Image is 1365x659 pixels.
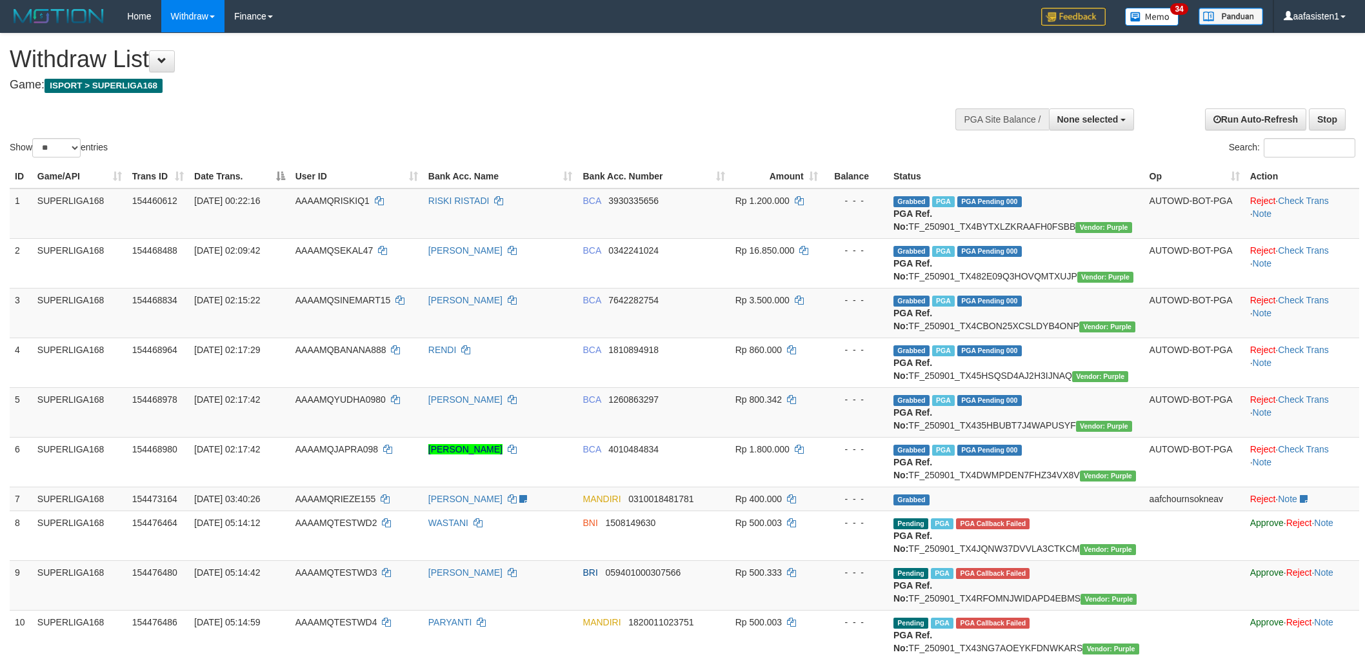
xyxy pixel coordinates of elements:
a: Check Trans [1278,444,1329,454]
button: None selected [1049,108,1135,130]
b: PGA Ref. No: [893,258,932,281]
th: Game/API: activate to sort column ascending [32,165,127,188]
span: 154476486 [132,617,177,627]
span: Pending [893,618,928,629]
a: Approve [1250,518,1284,528]
a: Note [1253,258,1272,269]
span: [DATE] 00:22:16 [194,196,260,206]
span: PGA Error [956,568,1030,579]
td: 5 [10,387,32,437]
span: Rp 400.000 [735,494,782,504]
span: PGA Pending [957,345,1022,356]
span: Grabbed [893,246,930,257]
b: PGA Ref. No: [893,308,932,331]
b: PGA Ref. No: [893,531,932,554]
td: SUPERLIGA168 [32,560,127,610]
span: AAAAMQJAPRA098 [295,444,378,454]
span: Pending [893,568,928,579]
span: Grabbed [893,445,930,456]
div: - - - [828,294,883,307]
select: Showentries [32,138,81,157]
div: PGA Site Balance / [955,108,1048,130]
span: Rp 500.333 [735,567,782,578]
span: PGA Error [956,618,1030,629]
span: PGA Error [956,518,1030,529]
h1: Withdraw List [10,46,897,72]
a: Reject [1250,444,1276,454]
span: BCA [583,196,601,206]
td: · · [1245,560,1359,610]
td: · · [1245,338,1359,387]
td: · · [1245,288,1359,338]
a: Check Trans [1278,345,1329,355]
a: [PERSON_NAME] [428,494,503,504]
span: Grabbed [893,296,930,307]
th: Balance [823,165,888,188]
span: AAAAMQRIEZE155 [295,494,376,504]
img: Feedback.jpg [1041,8,1106,26]
div: - - - [828,516,883,529]
span: BCA [583,295,601,305]
span: ISPORT > SUPERLIGA168 [45,79,163,93]
span: 154460612 [132,196,177,206]
span: Rp 1.200.000 [735,196,790,206]
span: 154468964 [132,345,177,355]
a: RENDI [428,345,457,355]
td: TF_250901_TX482E09Q3HOVQMTXUJP [888,238,1144,288]
span: Vendor URL: https://trx4.1velocity.biz [1079,321,1135,332]
a: RISKI RISTADI [428,196,490,206]
span: MANDIRI [583,617,621,627]
a: PARYANTI [428,617,472,627]
span: 154476464 [132,518,177,528]
span: Vendor URL: https://trx4.1velocity.biz [1072,371,1128,382]
span: MANDIRI [583,494,621,504]
td: AUTOWD-BOT-PGA [1144,288,1245,338]
th: Bank Acc. Number: activate to sort column ascending [577,165,730,188]
td: AUTOWD-BOT-PGA [1144,188,1245,239]
span: [DATE] 02:17:29 [194,345,260,355]
a: Check Trans [1278,196,1329,206]
td: AUTOWD-BOT-PGA [1144,338,1245,387]
td: 9 [10,560,32,610]
b: PGA Ref. No: [893,208,932,232]
a: Note [1253,457,1272,467]
a: Note [1253,208,1272,219]
td: SUPERLIGA168 [32,511,127,560]
td: TF_250901_TX4BYTXLZKRAAFH0FSBB [888,188,1144,239]
td: · · [1245,437,1359,487]
td: TF_250901_TX45HSQSD4AJ2H3IJNAQ [888,338,1144,387]
a: [PERSON_NAME] [428,444,503,454]
td: TF_250901_TX4JQNW37DVVLA3CTKCM [888,511,1144,560]
a: Approve [1250,617,1284,627]
span: PGA Pending [957,246,1022,257]
span: [DATE] 05:14:42 [194,567,260,578]
th: Status [888,165,1144,188]
td: 7 [10,487,32,511]
span: [DATE] 03:40:26 [194,494,260,504]
a: Reject [1250,295,1276,305]
td: 3 [10,288,32,338]
a: Reject [1250,196,1276,206]
a: Reject [1250,245,1276,256]
span: 154468978 [132,394,177,405]
td: TF_250901_TX4DWMPDEN7FHZ34VX8V [888,437,1144,487]
th: Date Trans.: activate to sort column descending [189,165,290,188]
th: Amount: activate to sort column ascending [730,165,823,188]
span: Vendor URL: https://trx4.1velocity.biz [1082,644,1139,654]
a: [PERSON_NAME] [428,394,503,405]
td: 6 [10,437,32,487]
span: [DATE] 02:17:42 [194,444,260,454]
span: Marked by aafmaleo [931,568,953,579]
a: Note [1314,518,1333,528]
span: 154476480 [132,567,177,578]
span: PGA Pending [957,296,1022,307]
a: Note [1253,358,1272,368]
label: Show entries [10,138,108,157]
span: Copy 1260863297 to clipboard [608,394,659,405]
td: SUPERLIGA168 [32,487,127,511]
span: 154473164 [132,494,177,504]
span: AAAAMQTESTWD3 [295,567,377,578]
a: Note [1314,617,1333,627]
div: - - - [828,566,883,579]
span: Copy 1508149630 to clipboard [606,518,656,528]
